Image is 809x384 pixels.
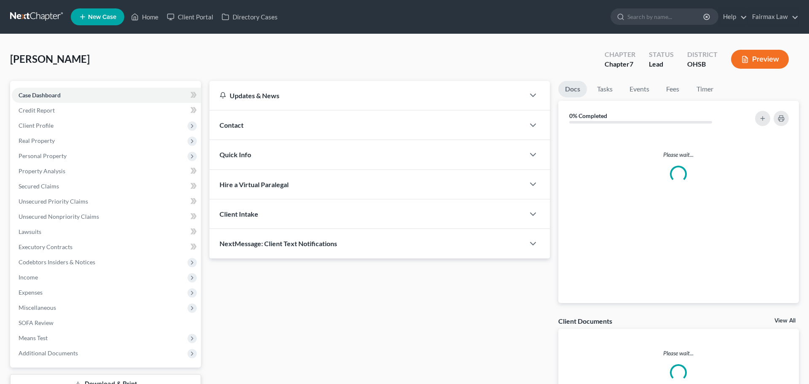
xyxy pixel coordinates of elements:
a: Home [127,9,163,24]
span: Secured Claims [19,183,59,190]
div: Client Documents [558,317,612,325]
span: Case Dashboard [19,91,61,99]
span: NextMessage: Client Text Notifications [220,239,337,247]
span: 7 [630,60,633,68]
div: Chapter [605,50,635,59]
span: Real Property [19,137,55,144]
p: Please wait... [558,349,799,357]
span: Income [19,274,38,281]
span: [PERSON_NAME] [10,53,90,65]
input: Search by name... [627,9,705,24]
a: Case Dashboard [12,88,201,103]
a: Lawsuits [12,224,201,239]
a: Unsecured Priority Claims [12,194,201,209]
div: Status [649,50,674,59]
a: Property Analysis [12,164,201,179]
span: Executory Contracts [19,243,72,250]
div: Chapter [605,59,635,69]
span: Expenses [19,289,43,296]
a: Docs [558,81,587,97]
button: Preview [731,50,789,69]
span: Property Analysis [19,167,65,175]
div: District [687,50,718,59]
a: Secured Claims [12,179,201,194]
a: Tasks [590,81,619,97]
span: Contact [220,121,244,129]
div: Lead [649,59,674,69]
a: Executory Contracts [12,239,201,255]
p: Please wait... [565,150,792,159]
span: Lawsuits [19,228,41,235]
a: Client Portal [163,9,217,24]
a: Fees [659,81,686,97]
span: Personal Property [19,152,67,159]
a: View All [774,318,796,324]
span: Miscellaneous [19,304,56,311]
a: Credit Report [12,103,201,118]
span: Additional Documents [19,349,78,357]
a: SOFA Review [12,315,201,330]
span: Quick Info [220,150,251,158]
a: Events [623,81,656,97]
span: Means Test [19,334,48,341]
div: OHSB [687,59,718,69]
div: Updates & News [220,91,514,100]
a: Directory Cases [217,9,282,24]
a: Unsecured Nonpriority Claims [12,209,201,224]
span: Unsecured Nonpriority Claims [19,213,99,220]
a: Timer [690,81,720,97]
span: Client Profile [19,122,54,129]
a: Help [719,9,747,24]
a: Fairmax Law [748,9,798,24]
span: Credit Report [19,107,55,114]
span: Client Intake [220,210,258,218]
span: SOFA Review [19,319,54,326]
span: New Case [88,14,116,20]
span: Codebtors Insiders & Notices [19,258,95,266]
strong: 0% Completed [569,112,607,119]
span: Unsecured Priority Claims [19,198,88,205]
span: Hire a Virtual Paralegal [220,180,289,188]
